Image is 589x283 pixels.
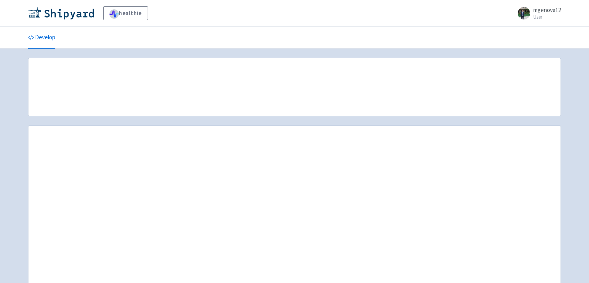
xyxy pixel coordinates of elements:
[28,27,55,49] a: Develop
[513,7,561,19] a: mgenova12 User
[533,14,561,19] small: User
[533,6,561,14] span: mgenova12
[28,7,94,19] img: Shipyard logo
[103,6,148,20] a: healthie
